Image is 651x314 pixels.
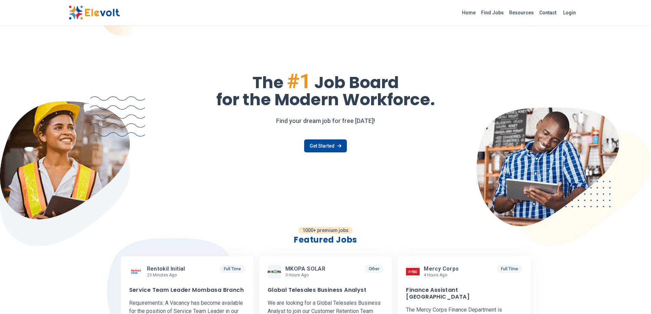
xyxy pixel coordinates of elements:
[406,268,420,276] img: Mercy Corps
[285,265,325,272] span: MKOPA SOLAR
[69,116,583,126] p: Find your dream job for free [DATE]!
[129,265,143,278] img: Rentokil Initial
[537,7,559,18] a: Contact
[69,5,120,20] img: Elevolt
[497,265,522,273] p: Full Time
[129,287,244,293] h3: Service Team Leader Mombasa Branch
[478,7,506,18] a: Find Jobs
[285,272,328,278] p: 3 hours ago
[268,287,366,293] h3: Global Telesales Business Analyst
[424,265,459,272] span: Mercy Corps
[506,7,537,18] a: Resources
[147,265,185,272] span: Rentokil Initial
[304,139,347,152] a: Get Started
[406,287,522,300] h3: Finance Assistant [GEOGRAPHIC_DATA]
[365,265,383,273] p: Other
[268,270,281,273] img: MKOPA SOLAR
[424,272,461,278] p: 4 hours ago
[459,7,478,18] a: Home
[559,6,580,19] a: Login
[147,272,188,278] p: 23 minutes ago
[69,71,583,108] h1: The Job Board for the Modern Workforce.
[287,69,311,93] span: #1
[220,265,245,273] p: Full Time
